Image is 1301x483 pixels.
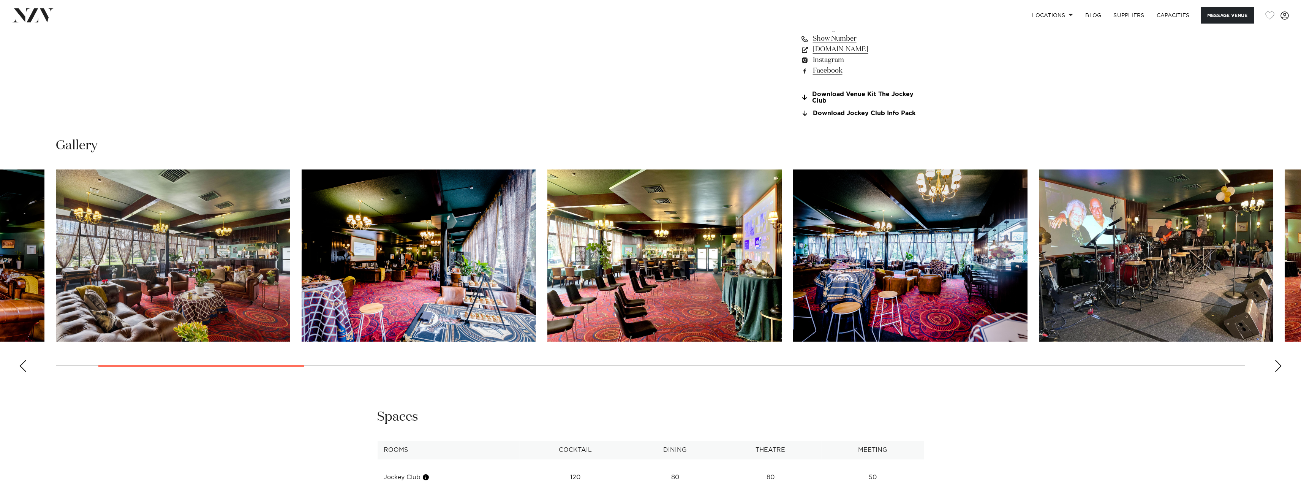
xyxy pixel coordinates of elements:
swiper-slide: 4 / 28 [547,169,782,342]
a: Capacities [1151,7,1196,24]
img: nzv-logo.png [12,8,54,22]
swiper-slide: 5 / 28 [793,169,1028,342]
th: Dining [631,441,719,459]
a: Show Number [800,33,924,44]
h2: Gallery [56,137,98,154]
div: Keywords by Traffic [84,45,128,50]
a: SUPPLIERS [1107,7,1150,24]
th: Theatre [719,441,822,459]
img: tab_keywords_by_traffic_grey.svg [76,44,82,50]
a: Facebook [800,65,924,76]
a: Download Jockey Club Info Pack [800,110,924,117]
th: Rooms [377,441,520,459]
div: Domain Overview [29,45,68,50]
th: Cocktail [520,441,631,459]
a: Locations [1026,7,1079,24]
swiper-slide: 6 / 28 [1039,169,1273,342]
a: Instagram [800,55,924,65]
swiper-slide: 2 / 28 [56,169,290,342]
a: Download Venue Kit The Jockey Club [800,91,924,104]
a: [DOMAIN_NAME] [800,44,924,55]
img: website_grey.svg [12,20,18,26]
th: Meeting [822,441,924,459]
div: v 4.0.25 [21,12,37,18]
a: BLOG [1079,7,1107,24]
div: Domain: [DOMAIN_NAME] [20,20,84,26]
swiper-slide: 3 / 28 [302,169,536,342]
img: tab_domain_overview_orange.svg [21,44,27,50]
img: logo_orange.svg [12,12,18,18]
button: Message Venue [1201,7,1254,24]
h2: Spaces [377,409,418,426]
